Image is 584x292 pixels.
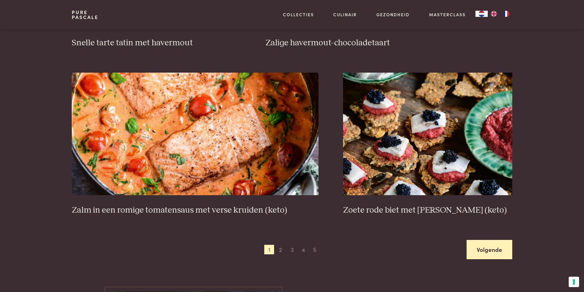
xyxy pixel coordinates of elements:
a: NL [475,11,488,17]
span: 2 [276,245,285,255]
img: Zalm in een romige tomatensaus met verse kruiden (keto) [72,73,319,195]
a: FR [500,11,512,17]
h3: Zalige havermout-chocoladetaart [265,38,512,48]
div: Language [475,11,488,17]
a: Zalm in een romige tomatensaus met verse kruiden (keto) Zalm in een romige tomatensaus met verse ... [72,73,319,215]
span: 4 [299,245,308,255]
a: Masterclass [429,11,466,18]
aside: Language selected: Nederlands [475,11,512,17]
a: Volgende [467,240,512,259]
ul: Language list [488,11,512,17]
a: Zoete rode biet met zure haring (keto) Zoete rode biet met [PERSON_NAME] (keto) [343,73,512,215]
img: Zoete rode biet met zure haring (keto) [343,73,512,195]
h3: Zoete rode biet met [PERSON_NAME] (keto) [343,205,512,216]
a: Collecties [283,11,314,18]
a: Gezondheid [376,11,410,18]
span: 5 [310,245,320,255]
a: PurePascale [72,10,98,20]
button: Uw voorkeuren voor toestemming voor trackingtechnologieën [569,277,579,287]
span: 1 [264,245,274,255]
h3: Snelle tarte tatin met havermout [72,38,241,48]
a: EN [488,11,500,17]
a: Culinair [333,11,357,18]
span: 3 [287,245,297,255]
h3: Zalm in een romige tomatensaus met verse kruiden (keto) [72,205,319,216]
